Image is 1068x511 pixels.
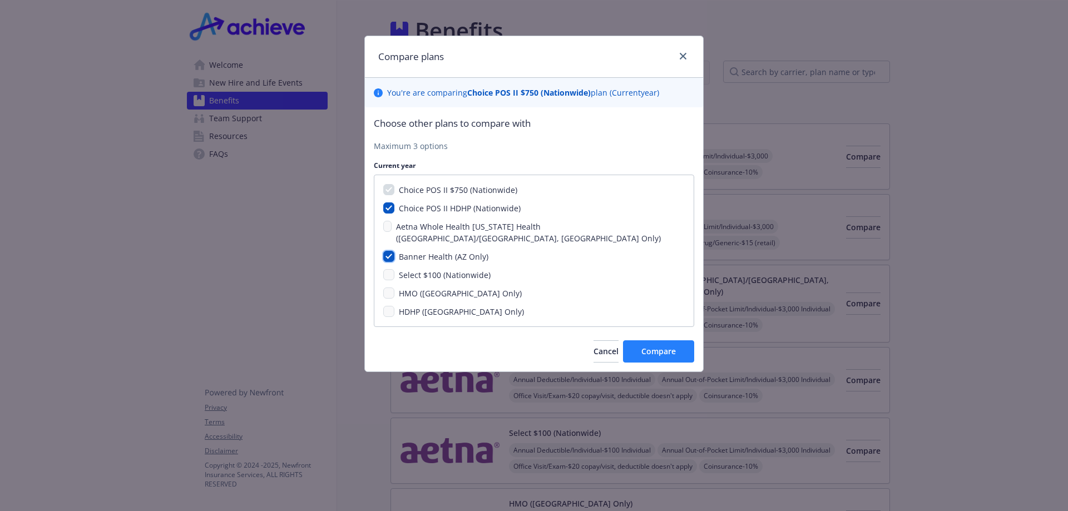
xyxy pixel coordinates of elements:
p: You ' re are comparing plan ( Current year) [387,87,659,98]
span: Select $100 (Nationwide) [399,270,491,280]
span: Choice POS II HDHP (Nationwide) [399,203,521,214]
span: Choice POS II $750 (Nationwide) [399,185,517,195]
span: HMO ([GEOGRAPHIC_DATA] Only) [399,288,522,299]
a: close [676,49,690,63]
span: Aetna Whole Health [US_STATE] Health ([GEOGRAPHIC_DATA]/[GEOGRAPHIC_DATA], [GEOGRAPHIC_DATA] Only) [396,221,661,244]
span: HDHP ([GEOGRAPHIC_DATA] Only) [399,306,524,317]
span: Cancel [594,346,619,356]
span: Banner Health (AZ Only) [399,251,488,262]
p: Current year [374,161,694,170]
button: Cancel [594,340,619,363]
span: Compare [641,346,676,356]
h1: Compare plans [378,49,444,64]
p: Choose other plans to compare with [374,116,694,131]
button: Compare [623,340,694,363]
p: Maximum 3 options [374,140,694,152]
b: Choice POS II $750 (Nationwide) [467,87,591,98]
